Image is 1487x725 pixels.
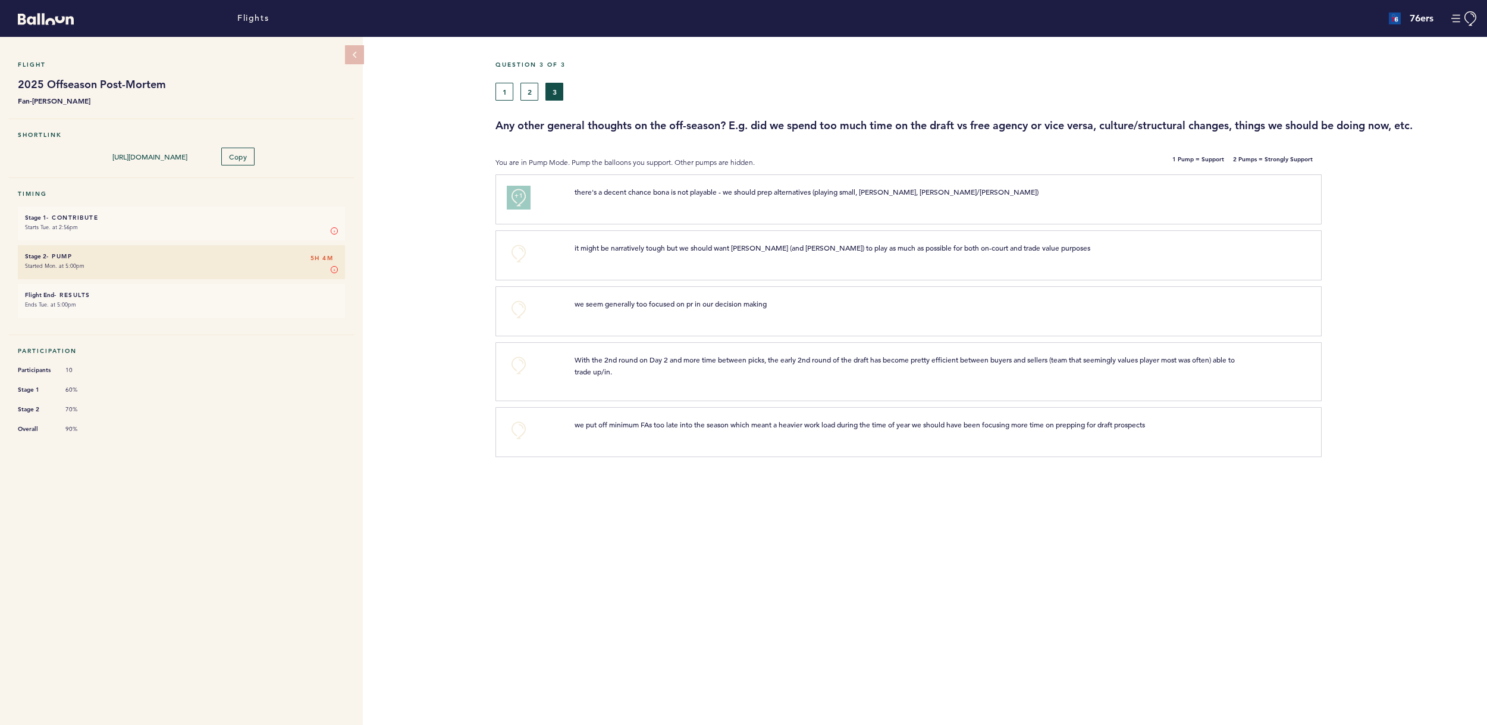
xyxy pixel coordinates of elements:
h5: Flight [18,61,345,68]
b: Fan-[PERSON_NAME] [18,95,345,107]
small: Flight End [25,291,54,299]
a: Flights [237,12,269,25]
span: Stage 2 [18,404,54,415]
h5: Question 3 of 3 [495,61,1478,68]
span: Overall [18,423,54,435]
time: Ends Tue. at 5:00pm [25,301,76,308]
span: 60% [65,386,101,394]
b: 2 Pumps = Strongly Support [1233,157,1313,168]
time: Started Mon. at 5:00pm [25,262,84,270]
p: You are in Pump Mode. Pump the balloons you support. Other pumps are hidden. [495,157,982,168]
h5: Participation [18,347,345,355]
small: Stage 2 [25,252,46,260]
button: +1 [507,186,531,210]
button: 3 [545,83,563,101]
h1: 2025 Offseason Post-Mortem [18,77,345,92]
time: Starts Tue. at 2:56pm [25,223,78,231]
span: 5H 4M [310,252,334,264]
h6: - Pump [25,252,338,260]
h6: - Results [25,291,338,299]
button: Copy [221,148,255,165]
span: it might be narratively tough but we should want [PERSON_NAME] (and [PERSON_NAME]) to play as muc... [575,243,1090,252]
span: Stage 1 [18,384,54,396]
span: Copy [229,152,247,161]
span: Participants [18,364,54,376]
b: 1 Pump = Support [1172,157,1224,168]
span: With the 2nd round on Day 2 and more time between picks, the early 2nd round of the draft has bec... [575,355,1237,376]
small: Stage 1 [25,214,46,221]
h5: Timing [18,190,345,198]
h6: - Contribute [25,214,338,221]
span: we put off minimum FAs too late into the season which meant a heavier work load during the time o... [575,420,1145,429]
svg: Balloon [18,13,74,25]
span: there's a decent chance bona is not playable - we should prep alternatives (playing small, [PERSO... [575,187,1039,196]
h4: 76ers [1410,11,1433,26]
span: 10 [65,366,101,374]
h3: Any other general thoughts on the off-season? E.g. did we spend too much time on the draft vs fre... [495,118,1478,133]
a: Balloon [9,12,74,24]
h5: Shortlink [18,131,345,139]
span: +1 [515,190,523,202]
span: 90% [65,425,101,433]
button: 2 [520,83,538,101]
span: we seem generally too focused on pr in our decision making [575,299,767,308]
button: Manage Account [1451,11,1478,26]
button: 1 [495,83,513,101]
span: 70% [65,405,101,414]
